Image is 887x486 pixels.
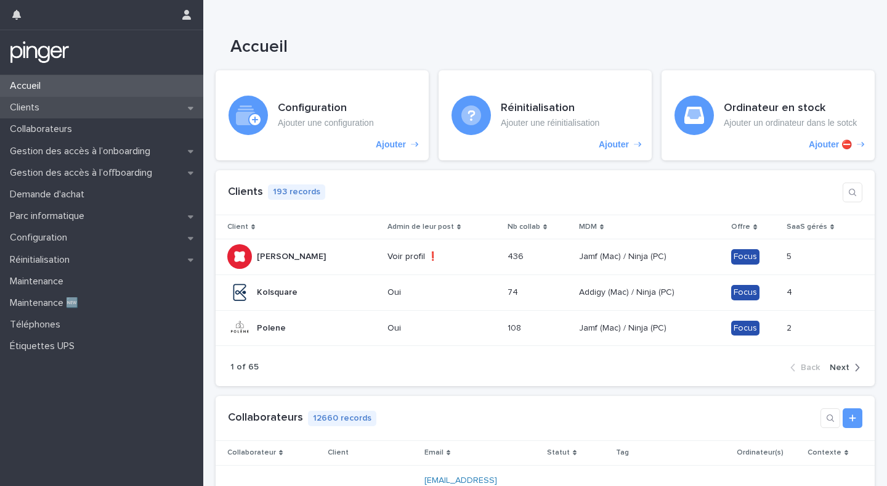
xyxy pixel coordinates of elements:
p: 12660 records [308,411,376,426]
p: Offre [731,220,750,234]
p: Gestion des accès à l’offboarding [5,167,162,179]
p: Réinitialisation [5,254,79,266]
h1: Accueil [230,37,830,58]
p: Accueil [5,80,51,92]
p: 436 [508,249,526,262]
p: Ajouter [599,139,629,150]
p: 2 [787,321,794,334]
div: Focus [731,321,759,336]
p: Client [328,446,349,459]
span: Next [830,363,849,372]
p: Tag [616,446,629,459]
p: Étiquettes UPS [5,340,84,352]
a: Collaborateurs [228,412,303,423]
tr: PolenePolene Oui108108 Jamf (Mac) / Ninja (PC)Jamf (Mac) / Ninja (PC) Focus22 [216,310,875,346]
p: Ajouter [376,139,406,150]
p: 74 [508,285,520,298]
p: Ajouter ⛔️ [809,139,852,150]
p: Email [424,446,443,459]
p: Parc informatique [5,210,94,222]
p: 193 records [268,184,325,200]
p: Nb collab [508,220,540,234]
a: Add new record [843,408,862,428]
a: Ajouter [216,70,429,160]
p: Collaborateurs [5,123,82,135]
p: Maintenance 🆕 [5,297,88,309]
p: Maintenance [5,276,73,287]
p: Addigy (Mac) / Ninja (PC) [579,285,677,298]
h3: Ordinateur en stock [724,102,857,115]
p: Client [227,220,248,234]
p: 1 of 65 [230,362,259,373]
p: Oui [387,287,490,298]
p: Jamf (Mac) / Ninja (PC) [579,321,669,334]
div: Focus [731,285,759,300]
a: Ajouter [439,70,652,160]
p: 4 [787,285,795,298]
p: Demande d'achat [5,189,94,200]
p: Polene [257,321,288,334]
p: Ajouter une réinitialisation [501,118,599,128]
p: Collaborateur [227,446,276,459]
p: Ajouter une configuration [278,118,374,128]
p: Oui [387,323,490,334]
p: Voir profil ❗ [387,252,490,262]
a: Ajouter ⛔️ [662,70,875,160]
p: Ordinateur(s) [737,446,784,459]
div: Focus [731,249,759,265]
p: Admin de leur post [387,220,454,234]
p: Kolsquare [257,285,300,298]
p: [PERSON_NAME] [257,249,328,262]
button: Back [790,362,825,373]
p: Contexte [808,446,841,459]
tr: [PERSON_NAME][PERSON_NAME] Voir profil ❗436436 Jamf (Mac) / Ninja (PC)Jamf (Mac) / Ninja (PC) Foc... [216,239,875,274]
p: Statut [547,446,570,459]
img: mTgBEunGTSyRkCgitkcU [10,40,70,65]
h3: Réinitialisation [501,102,599,115]
p: MDM [579,220,597,234]
p: Ajouter un ordinateur dans le sotck [724,118,857,128]
p: 5 [787,249,794,262]
button: Next [825,362,860,373]
p: Jamf (Mac) / Ninja (PC) [579,249,669,262]
p: Configuration [5,232,77,244]
p: Téléphones [5,319,70,331]
a: Clients [228,186,263,197]
p: Gestion des accès à l’onboarding [5,146,160,157]
p: 108 [508,321,524,334]
tr: KolsquareKolsquare Oui7474 Addigy (Mac) / Ninja (PC)Addigy (Mac) / Ninja (PC) Focus44 [216,274,875,310]
p: Clients [5,102,49,113]
h3: Configuration [278,102,374,115]
span: Back [801,363,820,372]
p: SaaS gérés [787,220,827,234]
